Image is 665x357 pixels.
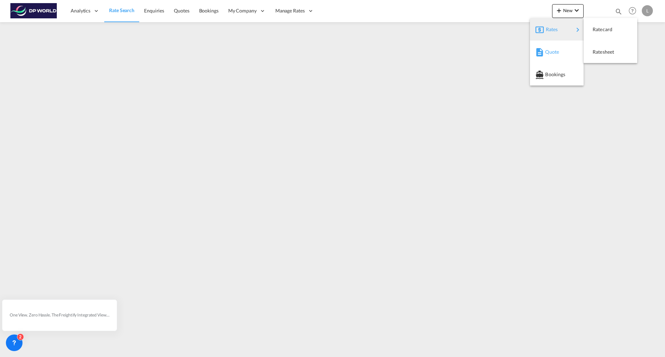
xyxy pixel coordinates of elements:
span: Bookings [545,68,553,81]
span: Rates [546,23,554,36]
span: Quote [545,45,553,59]
div: Bookings [535,66,578,83]
button: Bookings [530,63,584,86]
md-icon: icon-chevron-right [574,26,582,34]
button: Quote [530,41,584,63]
div: Quote [535,43,578,61]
